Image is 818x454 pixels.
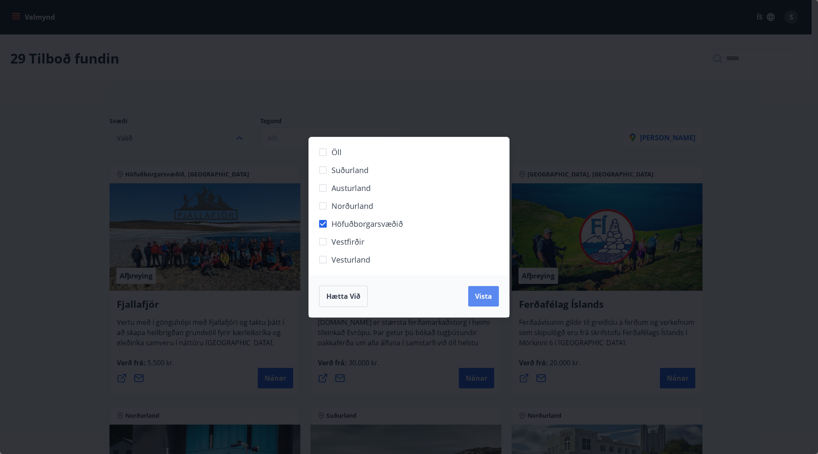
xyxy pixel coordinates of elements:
span: Austurland [331,182,371,194]
span: Hætta við [326,292,360,301]
span: Norðurland [331,200,373,211]
span: Vesturland [331,254,370,265]
span: Vista [475,292,492,301]
span: Höfuðborgarsvæðið [331,218,403,229]
button: Hætta við [319,286,368,307]
span: Öll [331,147,342,158]
span: Vestfirðir [331,236,364,247]
span: Suðurland [331,165,369,176]
button: Vista [468,286,499,307]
